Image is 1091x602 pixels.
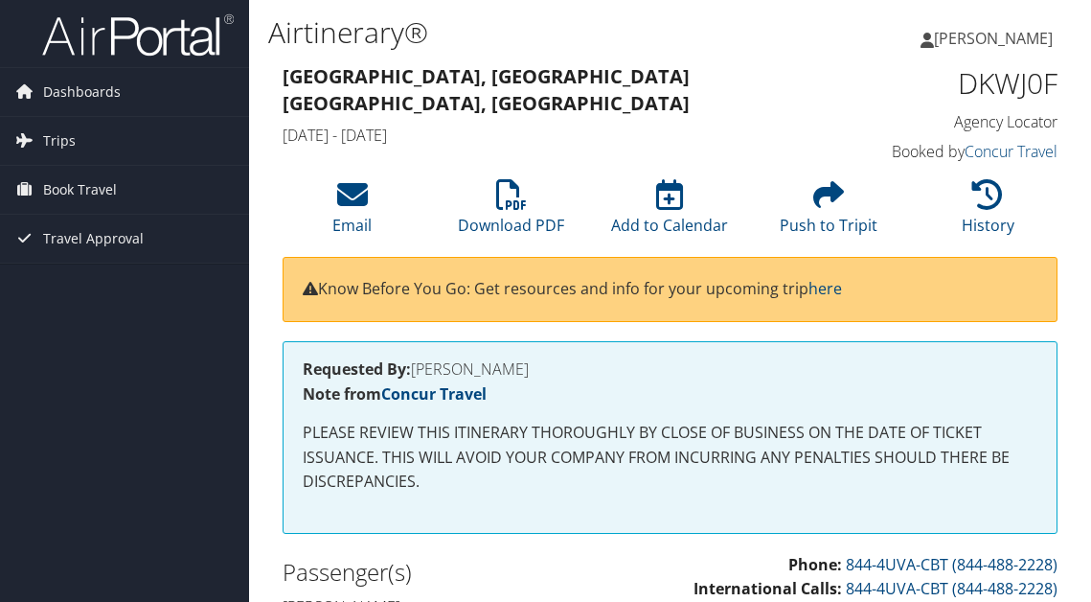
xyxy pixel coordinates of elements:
[268,12,804,53] h1: Airtinerary®
[43,166,117,214] span: Book Travel
[43,117,76,165] span: Trips
[611,190,728,236] a: Add to Calendar
[303,359,411,380] strong: Requested By:
[283,556,656,589] h2: Passenger(s)
[303,421,1037,495] p: PLEASE REVIEW THIS ITINERARY THOROUGHLY BY CLOSE OF BUSINESS ON THE DATE OF TICKET ISSUANCE. THIS...
[808,278,842,299] a: here
[693,578,842,599] strong: International Calls:
[381,383,487,405] a: Concur Travel
[458,190,564,236] a: Download PDF
[303,277,1037,302] p: Know Before You Go: Get resources and info for your upcoming trip
[885,111,1057,132] h4: Agency Locator
[962,190,1014,236] a: History
[934,28,1053,49] span: [PERSON_NAME]
[965,141,1057,162] a: Concur Travel
[788,554,842,575] strong: Phone:
[846,554,1057,575] a: 844-4UVA-CBT (844-488-2228)
[43,68,121,116] span: Dashboards
[921,10,1072,67] a: [PERSON_NAME]
[283,63,690,116] strong: [GEOGRAPHIC_DATA], [GEOGRAPHIC_DATA] [GEOGRAPHIC_DATA], [GEOGRAPHIC_DATA]
[846,578,1057,599] a: 844-4UVA-CBT (844-488-2228)
[332,190,372,236] a: Email
[303,361,1037,377] h4: [PERSON_NAME]
[885,63,1057,104] h1: DKWJ0F
[885,141,1057,162] h4: Booked by
[283,125,856,146] h4: [DATE] - [DATE]
[42,12,234,58] img: airportal-logo.png
[303,383,487,405] strong: Note from
[43,215,144,263] span: Travel Approval
[780,190,877,236] a: Push to Tripit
